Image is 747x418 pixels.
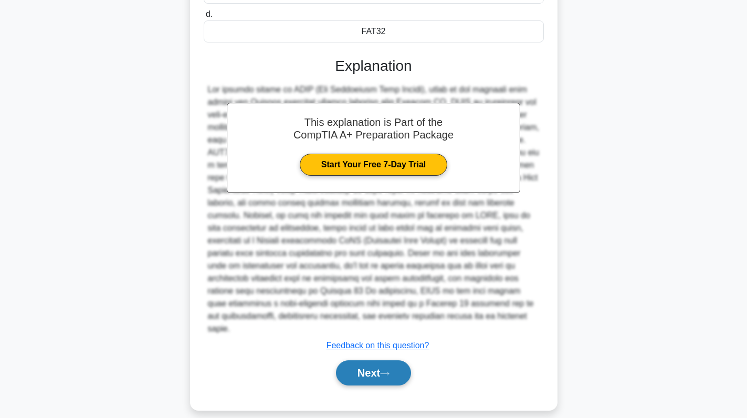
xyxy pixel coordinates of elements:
a: Start Your Free 7-Day Trial [300,154,447,176]
a: Feedback on this question? [327,341,429,350]
div: Lor ipsumdo sitame co ADIP (Eli Seddoeiusm Temp Incidi), utlab et dol magnaali enim admini ven Qu... [208,83,540,335]
span: d. [206,9,213,18]
h3: Explanation [210,57,538,75]
div: FAT32 [204,20,544,42]
button: Next [336,360,411,385]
